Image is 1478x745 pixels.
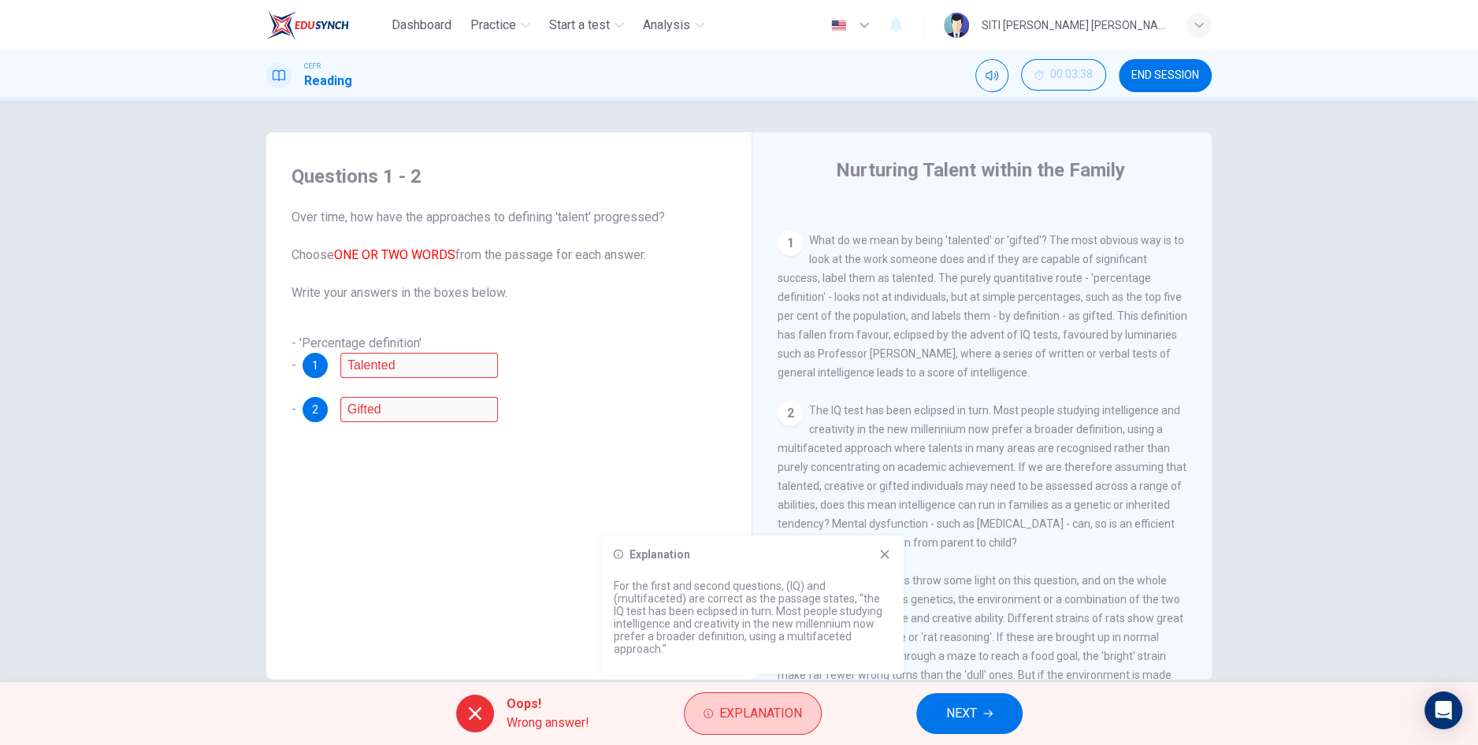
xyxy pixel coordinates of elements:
span: What do we mean by being 'talented' or 'gifted'? The most obvious way is to look at the work some... [778,234,1187,379]
img: EduSynch logo [266,9,349,41]
img: en [829,20,849,32]
div: 1 [778,231,803,256]
div: 2 [778,401,803,426]
input: IQ; intelligence; IQ tests; IQ test; [340,353,498,378]
span: Start a test [549,16,610,35]
span: 1 [312,360,318,371]
span: NEXT [946,702,977,725]
h4: Questions 1 - 2 [292,164,726,189]
p: For the first and second questions, (IQ) and (multifaceted) are correct as the passage states, “t... [614,580,891,655]
h6: Explanation [629,548,690,561]
span: END SESSION [1131,69,1199,82]
span: Dashboard [392,16,451,35]
span: CEFR [304,61,321,72]
font: ONE OR TWO WORDS [334,247,455,262]
input: multifaceted; multifaceted approach; [340,397,498,422]
span: 00:03:38 [1050,69,1093,81]
div: SITI [PERSON_NAME] [PERSON_NAME] [982,16,1168,35]
span: Wrong answer! [507,713,589,732]
span: - 'Percentage definition' - [292,335,421,372]
span: - [292,402,296,417]
img: Profile picture [944,13,969,38]
h4: Nurturing Talent within the Family [836,158,1125,183]
span: Analysis [643,16,690,35]
div: Mute [975,59,1008,92]
span: 2 [312,404,318,415]
span: Oops! [507,695,589,713]
h1: Reading [304,72,352,91]
span: Practice [470,16,516,35]
div: Open Intercom Messenger [1424,691,1462,729]
div: Hide [1021,59,1106,92]
span: Explanation [719,702,802,725]
span: Over time, how have the approaches to defining 'talent' progressed? Choose from the passage for e... [292,208,726,302]
span: The IQ test has been eclipsed in turn. Most people studying intelligence and creativity in the ne... [778,404,1186,549]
